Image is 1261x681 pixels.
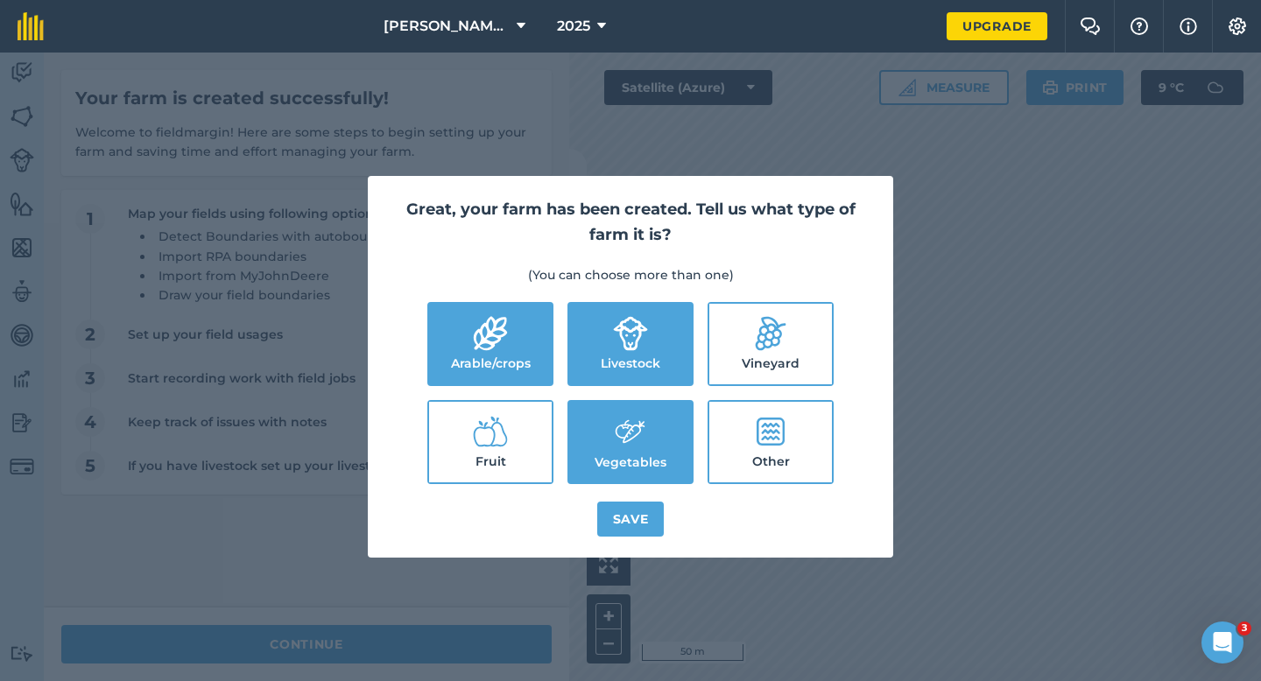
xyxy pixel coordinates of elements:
label: Vegetables [569,402,692,482]
label: Livestock [569,304,692,384]
iframe: Intercom live chat [1201,621,1243,663]
img: fieldmargin Logo [18,12,44,40]
label: Other [709,402,832,482]
span: 3 [1237,621,1251,635]
a: Upgrade [947,12,1047,40]
p: (You can choose more than one) [389,265,872,284]
img: A question mark icon [1129,18,1150,35]
label: Vineyard [709,304,832,384]
label: Fruit [429,402,552,482]
span: 2025 [557,16,590,37]
label: Arable/crops [429,304,552,384]
span: [PERSON_NAME] Farming Partnership [384,16,510,37]
h2: Great, your farm has been created. Tell us what type of farm it is? [389,197,872,248]
button: Save [597,502,665,537]
img: Two speech bubbles overlapping with the left bubble in the forefront [1080,18,1101,35]
img: A cog icon [1227,18,1248,35]
img: svg+xml;base64,PHN2ZyB4bWxucz0iaHR0cDovL3d3dy53My5vcmcvMjAwMC9zdmciIHdpZHRoPSIxNyIgaGVpZ2h0PSIxNy... [1180,16,1197,37]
